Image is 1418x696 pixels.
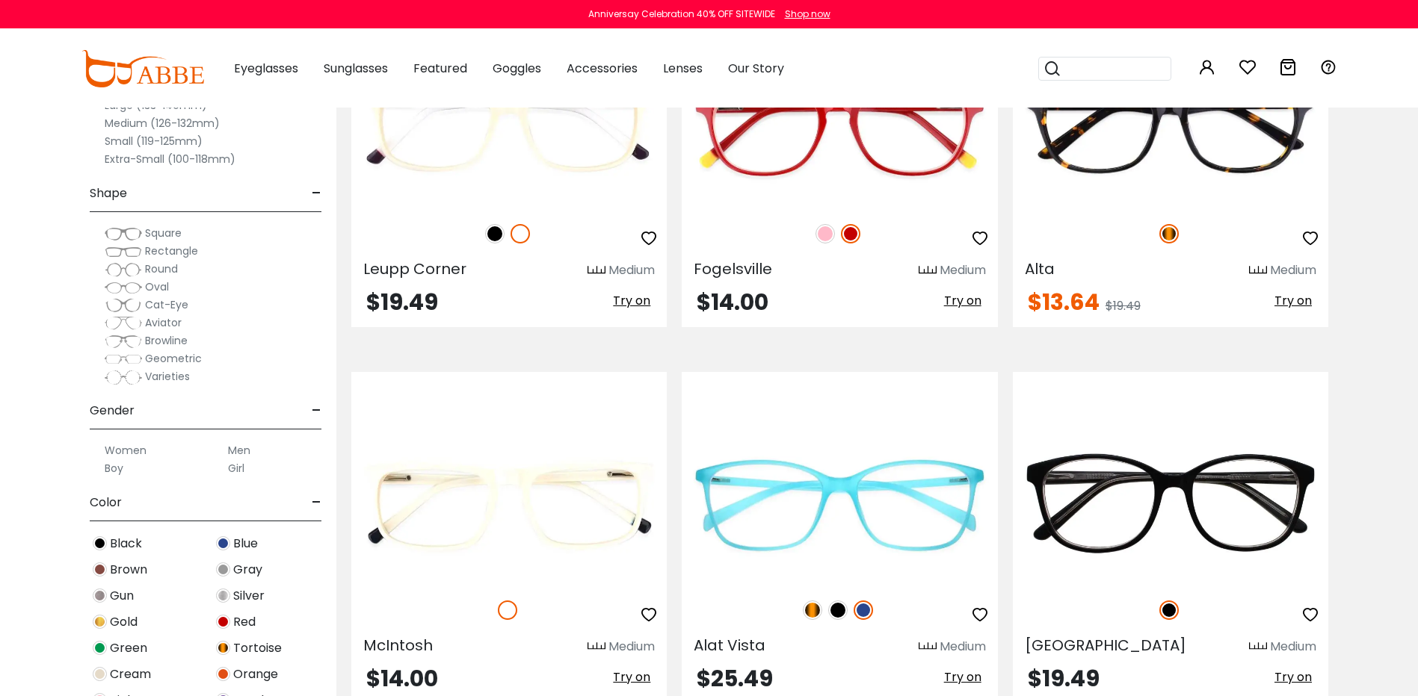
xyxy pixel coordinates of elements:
[940,261,986,279] div: Medium
[1159,600,1179,620] img: Black
[105,132,203,150] label: Small (119-125mm)
[608,291,655,311] button: Try on
[1270,638,1316,656] div: Medium
[588,265,605,276] img: size ruler
[312,393,321,429] span: -
[697,662,773,695] span: $25.49
[608,261,655,279] div: Medium
[233,639,282,657] span: Tortoise
[1013,426,1328,583] img: Black Bolivia - Acetate ,Spring Hinges
[694,258,772,279] span: Fogelsville
[90,393,135,429] span: Gender
[110,587,134,605] span: Gun
[105,262,142,277] img: Round.png
[105,114,220,132] label: Medium (126-132mm)
[785,7,830,21] div: Shop now
[1249,265,1267,276] img: size ruler
[697,286,768,318] span: $14.00
[145,243,198,258] span: Rectangle
[1274,292,1312,309] span: Try on
[105,370,142,385] img: Varieties.png
[841,224,860,243] img: Red
[228,441,250,459] label: Men
[366,286,438,318] span: $19.49
[110,561,147,579] span: Brown
[803,600,822,620] img: Tortoise
[682,426,997,583] a: Blue Alat Vista - TR ,Light Weight
[145,351,202,366] span: Geometric
[145,226,182,240] span: Square
[485,224,505,243] img: Black
[216,588,230,603] img: Silver
[363,635,433,656] span: McIntosh
[216,641,230,655] img: Tortoise
[233,665,278,683] span: Orange
[363,258,466,279] span: Leupp Corner
[567,60,638,77] span: Accessories
[233,561,262,579] span: Gray
[93,536,107,550] img: Black
[216,615,230,629] img: Red
[1028,286,1100,318] span: $13.64
[234,60,298,77] span: Eyeglasses
[216,667,230,681] img: Orange
[1270,291,1316,311] button: Try on
[608,638,655,656] div: Medium
[413,60,467,77] span: Featured
[940,291,986,311] button: Try on
[1270,261,1316,279] div: Medium
[105,316,142,331] img: Aviator.png
[110,639,147,657] span: Green
[613,292,650,309] span: Try on
[110,535,142,553] span: Black
[90,175,127,211] span: Shape
[110,665,151,683] span: Cream
[498,600,517,620] img: White
[90,485,122,521] span: Color
[588,7,775,21] div: Anniversay Celebration 40% OFF SITEWIDE
[145,315,182,330] span: Aviator
[105,441,147,459] label: Women
[105,334,142,349] img: Browline.png
[351,50,667,208] img: White Leupp Corner - Acetate ,Universal Bridge Fit
[145,279,169,294] span: Oval
[940,638,986,656] div: Medium
[81,50,204,87] img: abbeglasses.com
[145,261,178,276] span: Round
[145,369,190,384] span: Varieties
[828,600,848,620] img: Black
[493,60,541,77] span: Goggles
[233,535,258,553] span: Blue
[312,175,321,211] span: -
[105,244,142,259] img: Rectangle.png
[1013,50,1328,208] a: Tortoise Alta - Acetate ,Universal Bridge Fit
[682,50,997,208] img: Red Fogelsville - Acetate ,Universal Bridge Fit
[105,298,142,313] img: Cat-Eye.png
[233,613,256,631] span: Red
[1274,668,1312,686] span: Try on
[105,150,235,168] label: Extra-Small (100-118mm)
[105,280,142,295] img: Oval.png
[105,352,142,367] img: Geometric.png
[93,615,107,629] img: Gold
[663,60,703,77] span: Lenses
[324,60,388,77] span: Sunglasses
[105,459,123,477] label: Boy
[145,297,188,312] span: Cat-Eye
[1159,224,1179,243] img: Tortoise
[816,224,835,243] img: Pink
[110,613,138,631] span: Gold
[588,641,605,653] img: size ruler
[93,641,107,655] img: Green
[351,426,667,583] img: White McIntosh - Acetate ,Light Weight
[728,60,784,77] span: Our Story
[1270,668,1316,687] button: Try on
[233,587,265,605] span: Silver
[694,635,765,656] span: Alat Vista
[145,333,188,348] span: Browline
[216,536,230,550] img: Blue
[1106,297,1141,314] span: $19.49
